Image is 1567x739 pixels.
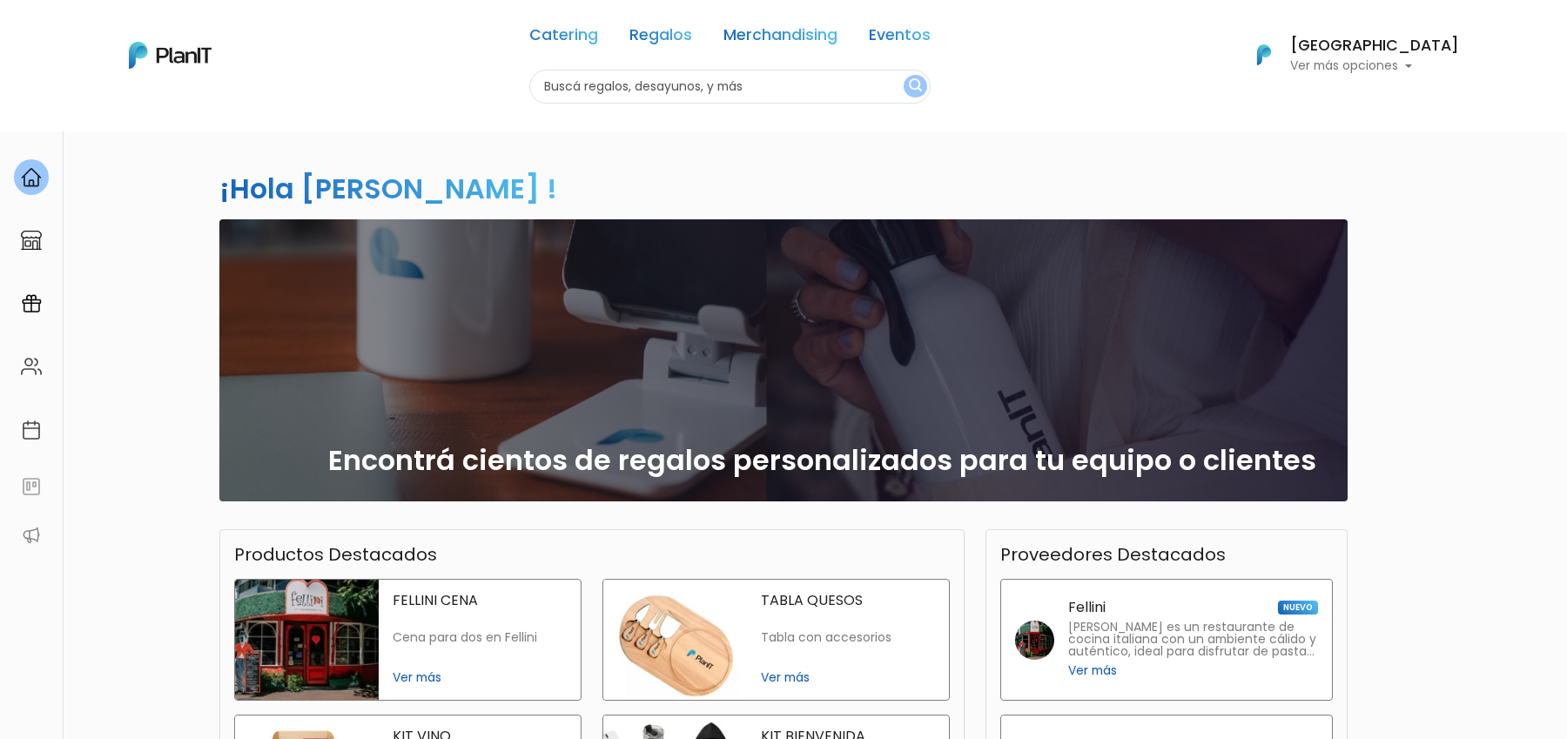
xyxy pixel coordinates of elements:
[328,444,1316,477] h2: Encontrá cientos de regalos personalizados para tu equipo o clientes
[1278,601,1318,615] span: NUEVO
[1015,621,1054,660] img: fellini
[1245,36,1283,74] img: PlanIt Logo
[129,42,212,69] img: PlanIt Logo
[761,594,935,608] p: TABLA QUESOS
[21,356,42,377] img: people-662611757002400ad9ed0e3c099ab2801c6687ba6c219adb57efc949bc21e19d.svg
[602,579,950,701] a: tabla quesos TABLA QUESOS Tabla con accesorios Ver más
[1290,38,1459,54] h6: [GEOGRAPHIC_DATA]
[1068,601,1106,615] p: Fellini
[723,28,837,49] a: Merchandising
[761,630,935,645] p: Tabla con accesorios
[393,630,567,645] p: Cena para dos en Fellini
[1000,579,1333,701] a: Fellini NUEVO [PERSON_NAME] es un restaurante de cocina italiana con un ambiente cálido y auténti...
[219,169,557,208] h2: ¡Hola [PERSON_NAME] !
[234,579,582,701] a: fellini cena FELLINI CENA Cena para dos en Fellini Ver más
[1068,662,1117,680] span: Ver más
[1068,621,1318,658] p: [PERSON_NAME] es un restaurante de cocina italiana con un ambiente cálido y auténtico, ideal para...
[1234,32,1459,77] button: PlanIt Logo [GEOGRAPHIC_DATA] Ver más opciones
[393,594,567,608] p: FELLINI CENA
[21,525,42,546] img: partners-52edf745621dab592f3b2c58e3bca9d71375a7ef29c3b500c9f145b62cc070d4.svg
[21,230,42,251] img: marketplace-4ceaa7011d94191e9ded77b95e3339b90024bf715f7c57f8cf31f2d8c509eaba.svg
[393,668,567,687] span: Ver más
[909,78,922,95] img: search_button-432b6d5273f82d61273b3651a40e1bd1b912527efae98b1b7a1b2c0702e16a8d.svg
[761,668,935,687] span: Ver más
[1000,544,1226,565] h3: Proveedores Destacados
[869,28,931,49] a: Eventos
[629,28,692,49] a: Regalos
[529,28,598,49] a: Catering
[603,580,747,700] img: tabla quesos
[529,70,931,104] input: Buscá regalos, desayunos, y más
[21,167,42,188] img: home-e721727adea9d79c4d83392d1f703f7f8bce08238fde08b1acbfd93340b81755.svg
[234,544,437,565] h3: Productos Destacados
[1290,60,1459,72] p: Ver más opciones
[21,293,42,314] img: campaigns-02234683943229c281be62815700db0a1741e53638e28bf9629b52c665b00959.svg
[21,420,42,440] img: calendar-87d922413cdce8b2cf7b7f5f62616a5cf9e4887200fb71536465627b3292af00.svg
[21,476,42,497] img: feedback-78b5a0c8f98aac82b08bfc38622c3050aee476f2c9584af64705fc4e61158814.svg
[235,580,379,700] img: fellini cena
